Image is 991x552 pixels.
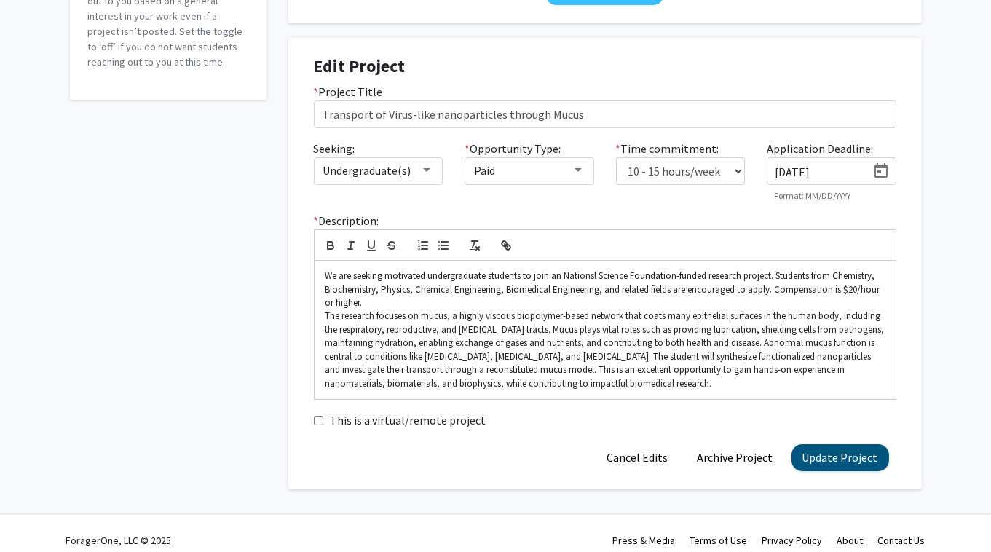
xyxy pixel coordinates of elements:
[774,191,850,201] mat-hint: Format: MM/DD/YYYY
[687,444,784,471] button: Archive Project
[325,269,885,309] p: We are seeking motivated undergraduate students to join an Nationsl Science Foundation-funded res...
[690,534,748,547] a: Terms of Use
[878,534,925,547] a: Contact Us
[791,444,889,471] button: Update Project
[314,212,379,229] label: Description:
[767,140,873,157] label: Application Deadline:
[325,309,885,390] p: The research focuses on mucus, a highly viscous biopolymer-based network that coats many epitheli...
[837,534,864,547] a: About
[474,163,495,178] span: Paid
[323,163,411,178] span: Undergraduate(s)
[314,83,383,100] label: Project Title
[314,55,406,77] strong: Edit Project
[331,411,486,429] label: This is a virtual/remote project
[866,158,896,184] button: Open calendar
[596,444,679,471] button: Cancel Edits
[11,486,62,541] iframe: Chat
[616,140,719,157] label: Time commitment:
[465,140,561,157] label: Opportunity Type:
[314,140,355,157] label: Seeking:
[762,534,823,547] a: Privacy Policy
[613,534,676,547] a: Press & Media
